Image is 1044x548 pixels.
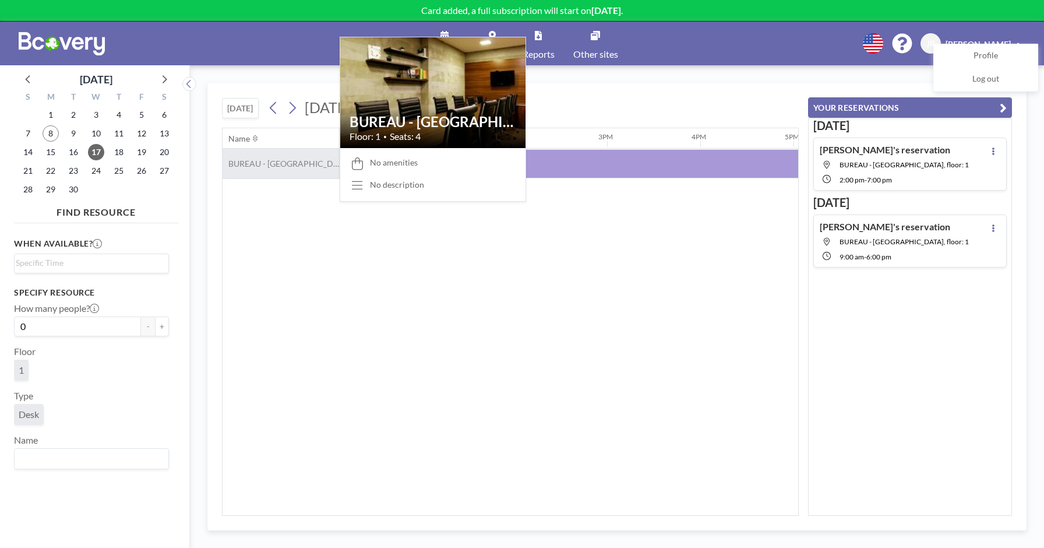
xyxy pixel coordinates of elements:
[383,133,387,140] span: •
[785,132,799,141] div: 5PM
[598,132,613,141] div: 3PM
[156,144,172,160] span: Saturday, September 20, 2025
[88,144,104,160] span: Wednesday, September 17, 2025
[591,5,621,16] b: [DATE]
[43,163,59,179] span: Monday, September 22, 2025
[808,97,1012,118] button: YOUR RESERVATIONS
[350,113,516,131] h2: BUREAU - [GEOGRAPHIC_DATA]
[926,38,935,49] span: JR
[934,44,1038,68] a: Profile
[350,131,380,142] span: Floor: 1
[946,39,1011,49] span: [PERSON_NAME]
[20,163,36,179] span: Sunday, September 21, 2025
[820,144,950,156] h4: [PERSON_NAME]'s reservation
[65,163,82,179] span: Tuesday, September 23, 2025
[974,50,998,62] span: Profile
[88,107,104,123] span: Wednesday, September 3, 2025
[14,303,99,314] label: How many people?
[513,22,564,65] a: Reports
[107,90,130,106] div: T
[840,237,969,246] span: BUREAU - RUE PASCAL, floor: 1
[573,50,618,59] span: Other sites
[65,125,82,142] span: Tuesday, September 9, 2025
[15,254,168,272] div: Search for option
[564,22,627,65] a: Other sites
[17,90,40,106] div: S
[865,175,867,184] span: -
[370,157,418,168] span: No amenities
[65,144,82,160] span: Tuesday, September 16, 2025
[16,451,162,466] input: Search for option
[864,252,866,261] span: -
[934,68,1038,91] a: Log out
[390,131,421,142] span: Seats: 4
[156,125,172,142] span: Saturday, September 13, 2025
[141,317,155,336] button: -
[14,346,36,357] label: Floor
[14,287,169,298] h3: Specify resource
[14,202,178,218] h4: FIND RESOURCE
[840,175,865,184] span: 2:00 PM
[866,252,891,261] span: 6:00 PM
[20,181,36,198] span: Sunday, September 28, 2025
[840,160,969,169] span: BUREAU - RUE PASCAL, floor: 1
[20,125,36,142] span: Sunday, September 7, 2025
[15,449,168,469] div: Search for option
[65,181,82,198] span: Tuesday, September 30, 2025
[80,71,112,87] div: [DATE]
[305,99,351,116] span: [DATE]
[88,163,104,179] span: Wednesday, September 24, 2025
[16,257,162,269] input: Search for option
[133,163,150,179] span: Friday, September 26, 2025
[222,98,259,118] button: [DATE]
[156,163,172,179] span: Saturday, September 27, 2025
[840,252,864,261] span: 9:00 AM
[111,144,127,160] span: Thursday, September 18, 2025
[155,317,169,336] button: +
[133,125,150,142] span: Friday, September 12, 2025
[19,364,24,376] span: 1
[40,90,62,106] div: M
[20,144,36,160] span: Sunday, September 14, 2025
[867,175,892,184] span: 7:00 PM
[14,390,33,402] label: Type
[111,125,127,142] span: Thursday, September 11, 2025
[133,144,150,160] span: Friday, September 19, 2025
[820,221,950,233] h4: [PERSON_NAME]'s reservation
[88,125,104,142] span: Wednesday, September 10, 2025
[523,50,555,59] span: Reports
[228,134,250,144] div: Name
[813,118,1007,133] h3: [DATE]
[43,125,59,142] span: Monday, September 8, 2025
[972,73,999,85] span: Log out
[65,107,82,123] span: Tuesday, September 2, 2025
[472,22,513,65] a: Maps
[43,107,59,123] span: Monday, September 1, 2025
[43,144,59,160] span: Monday, September 15, 2025
[417,22,472,65] a: Schedule
[223,159,339,169] span: BUREAU - [GEOGRAPHIC_DATA]
[19,409,39,420] span: Desk
[370,180,424,190] div: No description
[85,90,108,106] div: W
[130,90,153,106] div: F
[692,132,706,141] div: 4PM
[156,107,172,123] span: Saturday, September 6, 2025
[813,195,1007,210] h3: [DATE]
[19,32,105,55] img: organization-logo
[14,434,38,446] label: Name
[43,181,59,198] span: Monday, September 29, 2025
[111,107,127,123] span: Thursday, September 4, 2025
[62,90,85,106] div: T
[133,107,150,123] span: Friday, September 5, 2025
[111,163,127,179] span: Thursday, September 25, 2025
[340,31,525,154] img: resource-image
[153,90,175,106] div: S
